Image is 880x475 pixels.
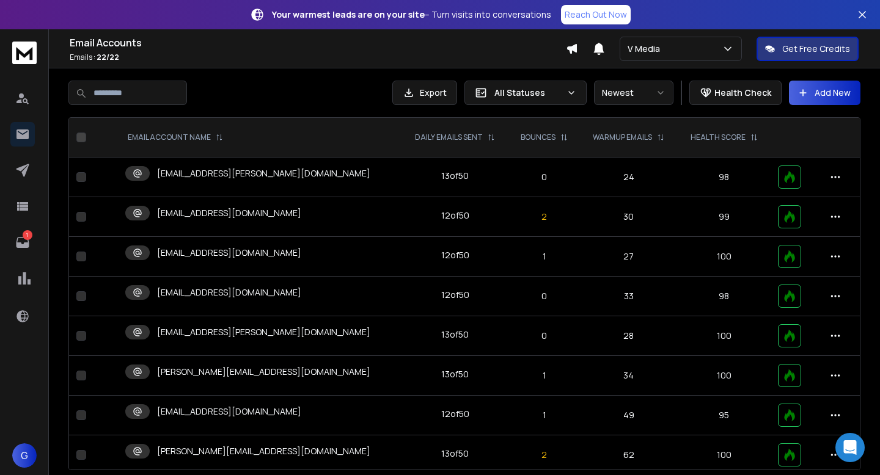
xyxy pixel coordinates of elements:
[97,52,119,62] span: 22 / 22
[678,277,771,316] td: 98
[392,81,457,105] button: Export
[415,132,483,142] p: DAILY EMAILS SENT
[593,132,652,142] p: WARMUP EMAILS
[12,443,37,468] button: G
[516,369,573,382] p: 1
[516,211,573,223] p: 2
[157,326,370,338] p: [EMAIL_ADDRESS][PERSON_NAME][DOMAIN_NAME]
[521,132,555,142] p: BOUNCES
[516,250,573,263] p: 1
[580,158,678,197] td: 24
[678,197,771,237] td: 99
[441,289,469,301] div: 12 of 50
[757,37,859,61] button: Get Free Credits
[157,167,370,179] p: [EMAIL_ADDRESS][PERSON_NAME][DOMAIN_NAME]
[516,409,573,421] p: 1
[441,170,469,182] div: 13 of 50
[678,237,771,277] td: 100
[782,43,850,55] p: Get Free Credits
[70,53,566,62] p: Emails :
[157,445,370,457] p: [PERSON_NAME][EMAIL_ADDRESS][DOMAIN_NAME]
[272,9,425,20] strong: Your warmest leads are on your site
[565,9,627,21] p: Reach Out Now
[157,366,370,378] p: [PERSON_NAME][EMAIL_ADDRESS][DOMAIN_NAME]
[678,158,771,197] td: 98
[561,5,631,24] a: Reach Out Now
[441,209,469,222] div: 12 of 50
[714,87,771,99] p: Health Check
[441,408,469,420] div: 12 of 50
[678,316,771,356] td: 100
[678,356,771,396] td: 100
[628,43,665,55] p: V Media
[157,286,301,299] p: [EMAIL_ADDRESS][DOMAIN_NAME]
[678,396,771,435] td: 95
[835,433,865,462] div: Open Intercom Messenger
[691,132,746,142] p: HEALTH SCORE
[516,171,573,183] p: 0
[157,247,301,259] p: [EMAIL_ADDRESS][DOMAIN_NAME]
[689,81,782,105] button: Health Check
[128,132,223,142] div: EMAIL ACCOUNT NAME
[441,448,469,460] div: 13 of 50
[516,449,573,461] p: 2
[441,368,469,380] div: 13 of 50
[789,81,860,105] button: Add New
[12,42,37,64] img: logo
[70,35,566,50] h1: Email Accounts
[157,207,301,219] p: [EMAIL_ADDRESS][DOMAIN_NAME]
[580,356,678,396] td: 34
[580,396,678,435] td: 49
[580,435,678,475] td: 62
[678,435,771,475] td: 100
[580,197,678,237] td: 30
[516,330,573,342] p: 0
[157,405,301,418] p: [EMAIL_ADDRESS][DOMAIN_NAME]
[441,249,469,261] div: 12 of 50
[441,328,469,341] div: 13 of 50
[10,230,35,255] a: 1
[580,277,678,316] td: 33
[516,290,573,302] p: 0
[580,316,678,356] td: 28
[580,237,678,277] td: 27
[594,81,673,105] button: Newest
[23,230,32,240] p: 1
[272,9,551,21] p: – Turn visits into conversations
[494,87,562,99] p: All Statuses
